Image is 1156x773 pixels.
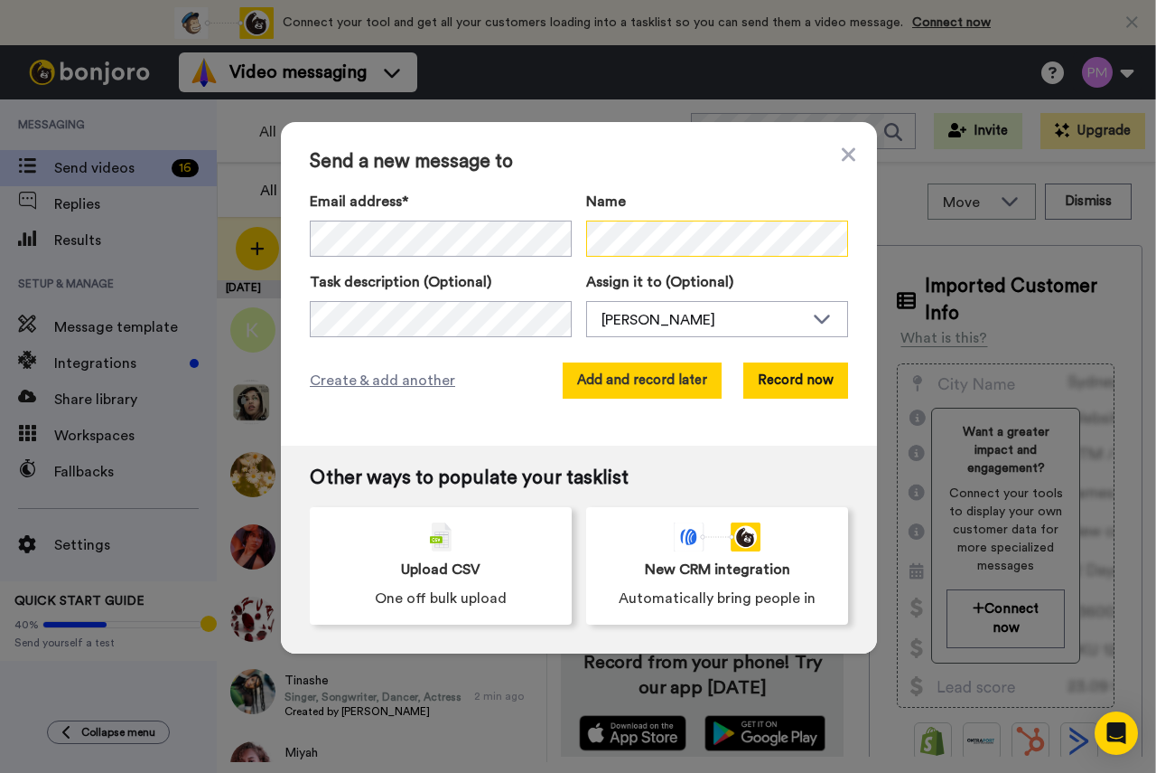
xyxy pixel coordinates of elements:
[310,151,848,173] span: Send a new message to
[310,271,572,293] label: Task description (Optional)
[375,588,507,609] span: One off bulk upload
[586,271,848,293] label: Assign it to (Optional)
[401,559,480,580] span: Upload CSV
[310,370,455,391] span: Create & add another
[1095,712,1138,755] div: Open Intercom Messenger
[430,523,452,551] img: csv-grey.png
[619,588,816,609] span: Automatically bring people in
[563,363,722,399] button: Add and record later
[586,191,626,212] span: Name
[601,309,804,331] div: [PERSON_NAME]
[645,559,790,580] span: New CRM integration
[310,467,848,489] span: Other ways to populate your tasklist
[674,523,760,551] div: animation
[743,363,848,399] button: Record now
[310,191,572,212] label: Email address*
